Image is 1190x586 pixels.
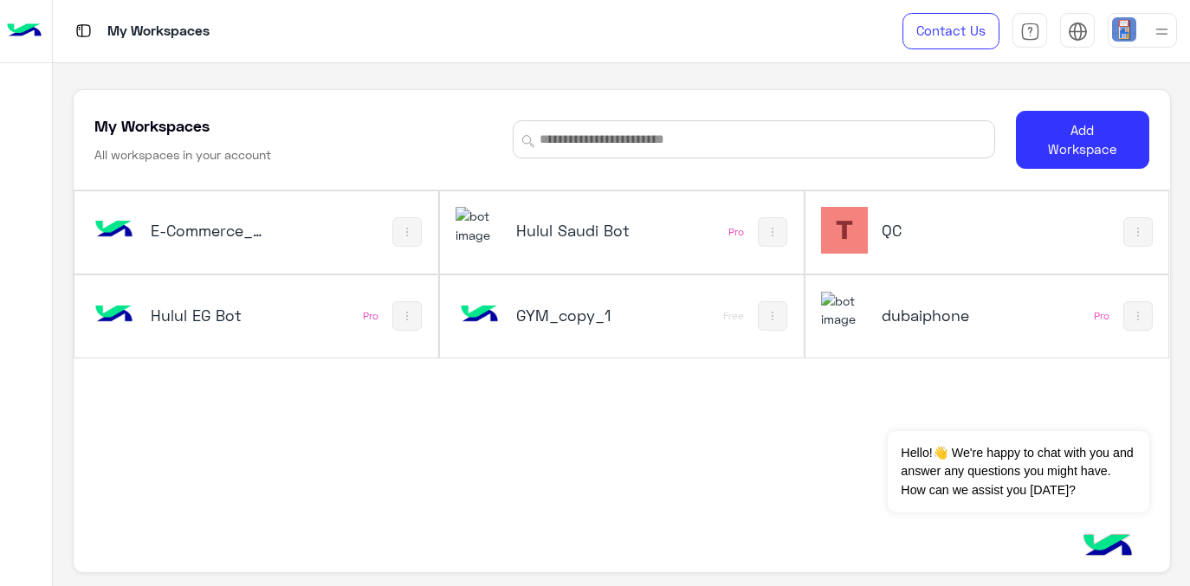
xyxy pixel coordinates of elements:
[363,309,378,323] div: Pro
[107,20,210,43] p: My Workspaces
[90,292,137,338] img: bot image
[1151,21,1173,42] img: profile
[1012,13,1047,49] a: tab
[1094,309,1109,323] div: Pro
[94,115,210,136] h5: My Workspaces
[456,207,502,244] img: 114004088273201
[516,220,636,241] h5: Hulul Saudi Bot
[90,207,137,254] img: bot image
[1112,17,1136,42] img: userImage
[94,146,271,164] h6: All workspaces in your account
[821,292,868,329] img: 1403182699927242
[728,225,744,239] div: Pro
[73,20,94,42] img: tab
[1077,517,1138,577] img: hulul-logo.png
[151,220,270,241] h5: E-Commerce_copy_1
[151,305,270,325] h5: Hulul EG Bot
[1016,111,1149,169] button: Add Workspace
[516,305,636,325] h5: GYM_copy_1
[723,309,744,323] div: Free
[456,292,502,338] img: bot image
[1068,22,1088,42] img: tab
[902,13,999,49] a: Contact Us
[821,207,868,254] img: 197426356791770
[1020,22,1040,42] img: tab
[882,305,1001,325] h5: dubaiphone
[882,220,1001,241] h5: QC
[888,431,1148,512] span: Hello!👋 We're happy to chat with you and answer any questions you might have. How can we assist y...
[7,13,42,49] img: Logo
